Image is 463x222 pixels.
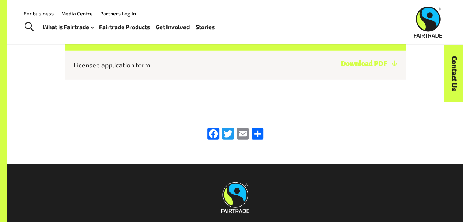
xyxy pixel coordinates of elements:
a: For business [24,10,54,17]
a: Share [250,128,265,141]
a: Fairtrade Products [99,22,150,32]
a: What is Fairtrade [43,22,94,32]
a: Partners Log In [100,10,136,17]
a: Stories [196,22,215,32]
a: Twitter [221,128,235,141]
img: Fairtrade Australia New Zealand logo [221,182,249,213]
a: Get Involved [156,22,190,32]
a: Download PDF [340,60,397,67]
img: Fairtrade Australia New Zealand logo [414,7,442,38]
a: Facebook [206,128,221,141]
a: Toggle Search [20,18,38,36]
a: Media Centre [61,10,93,17]
a: Email [235,128,250,141]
